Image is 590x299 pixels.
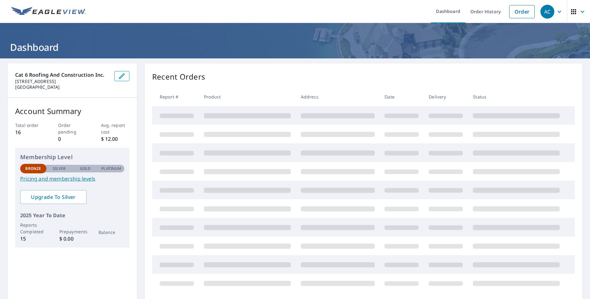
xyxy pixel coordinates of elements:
th: Delivery [424,87,468,106]
p: $ 12.00 [101,135,130,143]
th: Status [468,87,565,106]
a: Pricing and membership levels [20,175,124,182]
p: $ 0.00 [59,235,86,242]
p: Account Summary [15,105,129,117]
p: Platinum [101,166,121,171]
p: Cat 6 Roofing And Construction Inc. [15,71,109,79]
img: EV Logo [11,7,86,16]
p: Silver [53,166,66,171]
p: Total order [15,122,44,129]
th: Report # [152,87,199,106]
a: Order [509,5,535,18]
th: Date [379,87,424,106]
p: Bronze [25,166,41,171]
p: 0 [58,135,87,143]
p: Order pending [58,122,87,135]
span: Upgrade To Silver [25,194,81,200]
p: 16 [15,129,44,136]
p: [GEOGRAPHIC_DATA] [15,84,109,90]
p: Recent Orders [152,71,205,82]
p: Gold [80,166,91,171]
p: [STREET_ADDRESS] [15,79,109,84]
p: Prepayments [59,228,86,235]
p: 2025 Year To Date [20,212,124,219]
h1: Dashboard [8,41,582,54]
p: 15 [20,235,46,242]
th: Address [296,87,380,106]
div: AC [540,5,554,19]
p: Membership Level [20,153,124,161]
p: Balance [98,229,125,236]
th: Product [199,87,296,106]
p: Avg. report cost [101,122,130,135]
a: Upgrade To Silver [20,190,86,204]
p: Reports Completed [20,222,46,235]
